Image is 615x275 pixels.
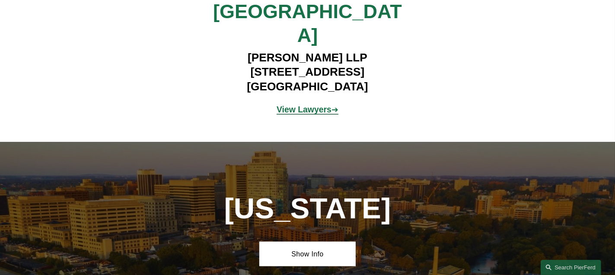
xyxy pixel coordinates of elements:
[259,242,356,267] a: Show Info
[277,105,338,114] a: View Lawyers➔
[277,105,338,114] span: ➔
[213,0,402,46] span: [GEOGRAPHIC_DATA]
[541,260,601,275] a: Search this site
[277,105,331,114] strong: View Lawyers
[187,51,428,94] h4: [PERSON_NAME] LLP [STREET_ADDRESS] [GEOGRAPHIC_DATA]
[187,192,428,225] h1: [US_STATE]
